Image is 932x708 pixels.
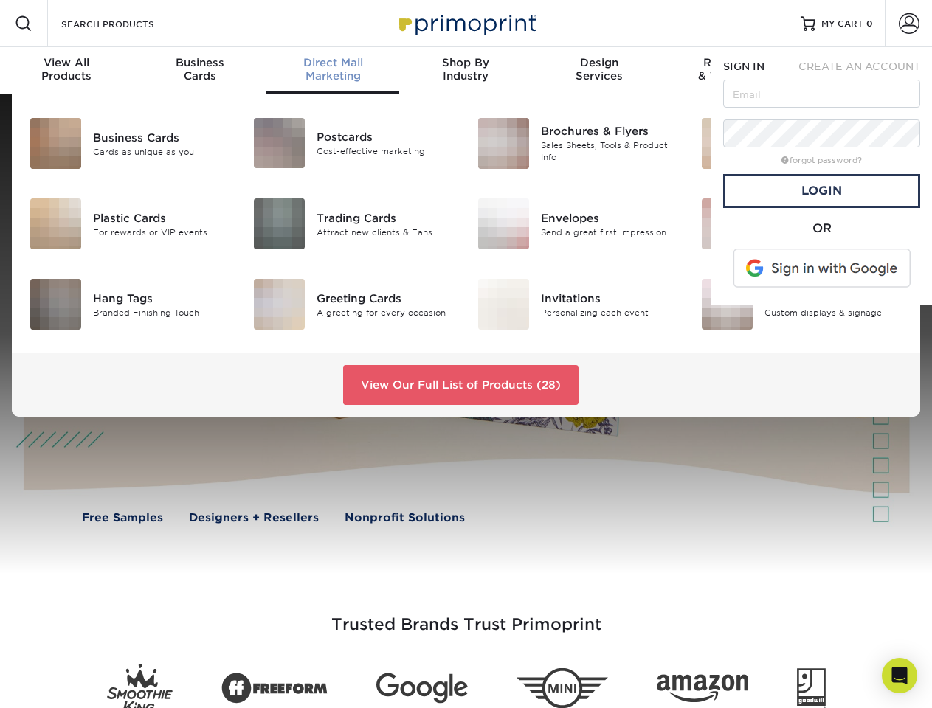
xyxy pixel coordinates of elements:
[133,47,266,94] a: BusinessCards
[266,56,399,69] span: Direct Mail
[821,18,863,30] span: MY CART
[882,658,917,693] div: Open Intercom Messenger
[666,47,798,94] a: Resources& Templates
[266,47,399,94] a: Direct MailMarketing
[797,668,826,708] img: Goodwill
[533,47,666,94] a: DesignServices
[533,56,666,69] span: Design
[866,18,873,29] span: 0
[133,56,266,69] span: Business
[533,56,666,83] div: Services
[723,174,920,208] a: Login
[376,673,468,704] img: Google
[723,80,920,108] input: Email
[657,675,748,703] img: Amazon
[60,15,204,32] input: SEARCH PRODUCTS.....
[798,60,920,72] span: CREATE AN ACCOUNT
[133,56,266,83] div: Cards
[399,56,532,83] div: Industry
[666,56,798,83] div: & Templates
[393,7,540,39] img: Primoprint
[666,56,798,69] span: Resources
[781,156,862,165] a: forgot password?
[723,220,920,237] div: OR
[723,60,764,72] span: SIGN IN
[35,580,898,652] h3: Trusted Brands Trust Primoprint
[399,47,532,94] a: Shop ByIndustry
[343,365,579,405] a: View Our Full List of Products (28)
[4,663,125,703] iframe: Google Customer Reviews
[266,56,399,83] div: Marketing
[399,56,532,69] span: Shop By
